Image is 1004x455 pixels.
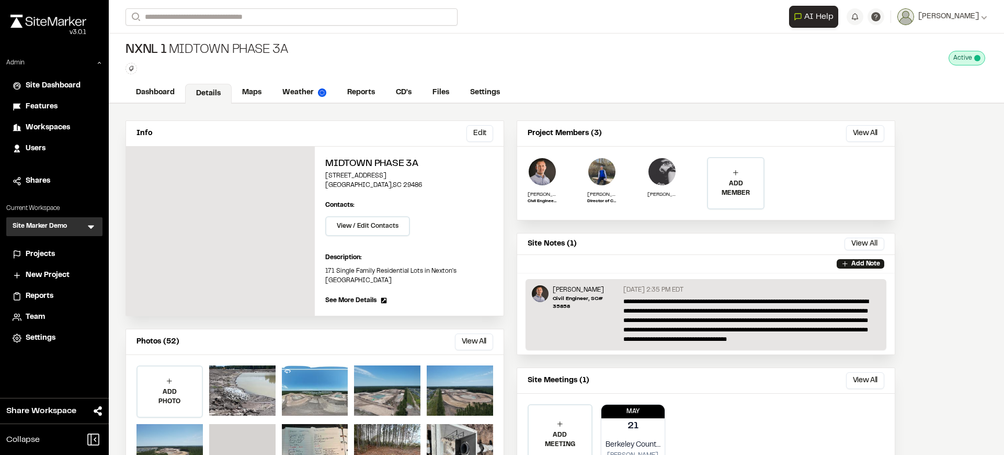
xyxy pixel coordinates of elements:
[138,387,202,406] p: ADD PHOTO
[528,157,557,186] img: Landon Messal
[26,122,70,134] span: Workspaces
[325,181,493,190] p: [GEOGRAPHIC_DATA] , SC 29486
[26,249,55,260] span: Projects
[846,372,884,389] button: View All
[26,270,70,281] span: New Project
[587,198,617,205] p: Director of Construction Administration
[10,28,86,37] div: Oh geez...please don't...
[528,191,557,198] p: [PERSON_NAME]
[325,267,493,285] p: 171 Single Family Residential Lots in Nexton's [GEOGRAPHIC_DATA]
[647,157,677,186] img: Rudinei Silva
[125,83,185,103] a: Dashboard
[553,295,619,310] p: Civil Engineer, SC# 35858
[26,175,50,187] span: Shares
[897,8,987,25] button: [PERSON_NAME]
[553,285,619,295] p: [PERSON_NAME]
[918,11,979,23] span: [PERSON_NAME]
[13,270,96,281] a: New Project
[974,55,980,61] span: This project is active and counting against your active project count.
[26,143,45,154] span: Users
[455,334,493,350] button: View All
[587,191,617,198] p: [PERSON_NAME]
[13,291,96,302] a: Reports
[325,253,493,262] p: Description:
[845,238,884,250] button: View All
[325,201,355,210] p: Contacts:
[789,6,842,28] div: Open AI Assistant
[851,259,880,269] p: Add Note
[272,83,337,103] a: Weather
[529,430,591,449] p: ADD MEETING
[6,58,25,68] p: Admin
[125,42,167,59] span: NXNL 1
[26,312,45,323] span: Team
[460,83,510,103] a: Settings
[528,238,577,250] p: Site Notes (1)
[708,179,763,198] p: ADD MEMBER
[949,51,985,65] div: This project is active and counting against your active project count.
[528,198,557,205] p: Civil Engineer, SC# 35858
[846,125,884,142] button: View All
[125,63,137,74] button: Edit Tags
[789,6,838,28] button: Open AI Assistant
[13,80,96,92] a: Site Dashboard
[13,175,96,187] a: Shares
[13,332,96,344] a: Settings
[10,15,86,28] img: rebrand.png
[325,216,410,236] button: View / Edit Contacts
[26,101,58,113] span: Features
[125,8,144,26] button: Search
[325,296,376,305] span: See More Details
[185,84,232,104] a: Details
[385,83,422,103] a: CD's
[13,101,96,113] a: Features
[422,83,460,103] a: Files
[647,191,677,198] p: [PERSON_NAME]
[125,42,288,59] div: Midtown Phase 3A
[6,434,40,446] span: Collapse
[466,125,493,142] button: Edit
[26,80,81,92] span: Site Dashboard
[325,171,493,181] p: [STREET_ADDRESS]
[627,419,638,434] p: 21
[532,285,549,302] img: Landon Messal
[601,407,665,416] p: May
[6,405,76,417] span: Share Workspace
[623,285,683,295] p: [DATE] 2:35 PM EDT
[136,128,152,139] p: Info
[136,336,179,348] p: Photos (52)
[13,312,96,323] a: Team
[6,204,102,213] p: Current Workspace
[13,221,67,232] h3: Site Marker Demo
[337,83,385,103] a: Reports
[13,249,96,260] a: Projects
[13,122,96,134] a: Workspaces
[953,53,972,63] span: Active
[325,157,493,171] h2: Midtown Phase 3A
[528,375,589,386] p: Site Meetings (1)
[26,291,53,302] span: Reports
[897,8,914,25] img: User
[318,88,326,97] img: precipai.png
[606,439,661,451] p: Berkeley County and contractor preconstruction meeting
[528,128,602,139] p: Project Members (3)
[13,143,96,154] a: Users
[26,332,55,344] span: Settings
[804,10,834,23] span: AI Help
[232,83,272,103] a: Maps
[587,157,617,186] img: Troy Brennan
